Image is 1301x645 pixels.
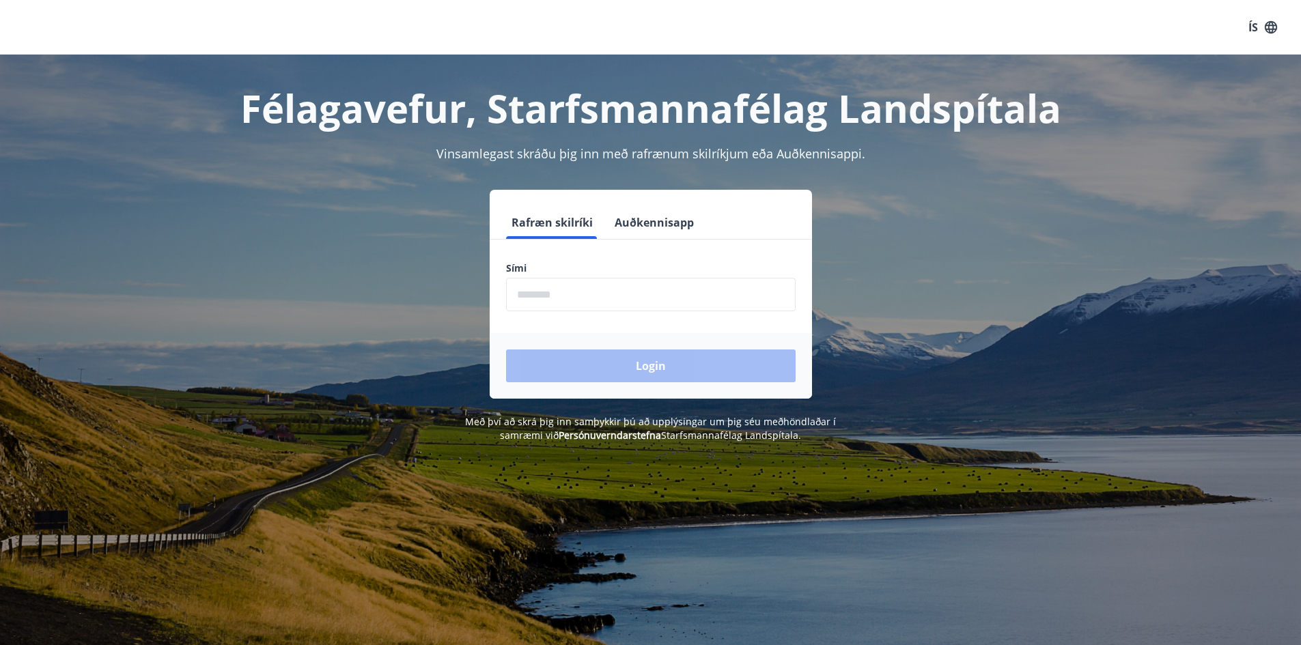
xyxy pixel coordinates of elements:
label: Sími [506,261,796,275]
button: Auðkennisapp [609,206,699,239]
span: Með því að skrá þig inn samþykkir þú að upplýsingar um þig séu meðhöndlaðar í samræmi við Starfsm... [465,415,836,442]
h1: Félagavefur, Starfsmannafélag Landspítala [176,82,1126,134]
a: Persónuverndarstefna [559,429,661,442]
button: ÍS [1241,15,1285,40]
span: Vinsamlegast skráðu þig inn með rafrænum skilríkjum eða Auðkennisappi. [436,145,865,162]
button: Rafræn skilríki [506,206,598,239]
